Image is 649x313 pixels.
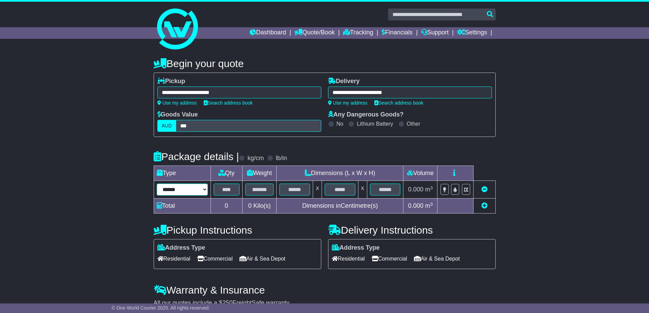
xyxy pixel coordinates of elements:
[332,253,365,264] span: Residential
[414,253,460,264] span: Air & Sea Depot
[157,78,185,85] label: Pickup
[157,120,176,132] label: AUD
[313,181,322,199] td: x
[382,27,413,39] a: Financials
[211,166,242,181] td: Qty
[408,186,423,193] span: 0.000
[157,100,197,106] a: Use my address
[154,151,239,162] h4: Package details |
[430,202,433,207] sup: 3
[337,121,343,127] label: No
[430,185,433,190] sup: 3
[481,202,488,209] a: Add new item
[222,299,233,306] span: 250
[425,202,433,209] span: m
[112,305,210,311] span: © One World Courier 2025. All rights reserved.
[197,253,233,264] span: Commercial
[157,253,190,264] span: Residential
[403,166,437,181] td: Volume
[154,58,496,69] h4: Begin your quote
[277,166,403,181] td: Dimensions (L x W x H)
[408,202,423,209] span: 0.000
[154,166,211,181] td: Type
[154,284,496,296] h4: Warranty & Insurance
[357,121,393,127] label: Lithium Battery
[328,100,368,106] a: Use my address
[248,202,251,209] span: 0
[374,100,423,106] a: Search address book
[343,27,373,39] a: Tracking
[154,199,211,214] td: Total
[457,27,487,39] a: Settings
[481,186,488,193] a: Remove this item
[157,111,198,119] label: Goods Value
[407,121,420,127] label: Other
[332,244,380,252] label: Address Type
[328,78,360,85] label: Delivery
[294,27,335,39] a: Quote/Book
[328,224,496,236] h4: Delivery Instructions
[154,299,496,307] div: All our quotes include a $ FreightSafe warranty.
[250,27,286,39] a: Dashboard
[242,166,277,181] td: Weight
[328,111,404,119] label: Any Dangerous Goods?
[425,186,433,193] span: m
[211,199,242,214] td: 0
[242,199,277,214] td: Kilo(s)
[247,155,264,162] label: kg/cm
[358,181,367,199] td: x
[277,199,403,214] td: Dimensions in Centimetre(s)
[154,224,321,236] h4: Pickup Instructions
[204,100,253,106] a: Search address book
[157,244,205,252] label: Address Type
[372,253,407,264] span: Commercial
[239,253,285,264] span: Air & Sea Depot
[421,27,449,39] a: Support
[276,155,287,162] label: lb/in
